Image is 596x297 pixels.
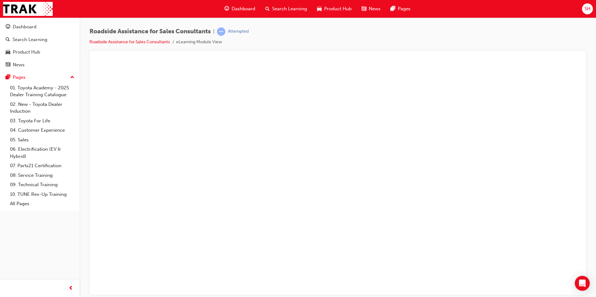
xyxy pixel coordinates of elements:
a: Roadside Assistance for Sales Consultants [89,39,170,45]
a: 10. TUNE Rev-Up Training [7,190,77,199]
span: pages-icon [391,5,395,13]
div: Attempted [228,29,249,35]
span: car-icon [6,49,10,55]
a: news-iconNews [357,2,386,15]
a: 05. Sales [7,135,77,145]
span: prev-icon [69,285,73,292]
a: 04. Customer Experience [7,125,77,135]
span: Pages [398,5,411,12]
a: 09. Technical Training [7,180,77,190]
a: Product Hub [2,46,77,58]
span: up-icon [70,73,74,82]
a: 07. Parts21 Certification [7,161,77,171]
a: car-iconProduct Hub [312,2,357,15]
span: car-icon [317,5,322,13]
a: 06. Electrification (EV & Hybrid) [7,144,77,161]
span: Roadside Assistance for Sales Consultants [89,28,211,35]
span: news-icon [362,5,366,13]
div: Pages [13,74,26,81]
div: Search Learning [12,36,47,43]
button: Pages [2,72,77,83]
div: Open Intercom Messenger [575,276,590,291]
span: guage-icon [6,24,10,30]
span: | [213,28,214,35]
span: Search Learning [272,5,307,12]
button: SH [582,3,593,14]
span: Product Hub [324,5,352,12]
span: search-icon [265,5,270,13]
a: All Pages [7,199,77,209]
li: eLearning Module View [176,39,222,46]
span: Dashboard [232,5,255,12]
a: News [2,59,77,71]
a: pages-iconPages [386,2,416,15]
a: 02. New - Toyota Dealer Induction [7,100,77,116]
button: DashboardSearch LearningProduct HubNews [2,20,77,72]
span: learningRecordVerb_ATTEMPT-icon [217,27,225,36]
a: 01. Toyota Academy - 2025 Dealer Training Catalogue [7,83,77,100]
div: Product Hub [13,49,40,56]
span: News [369,5,381,12]
span: pages-icon [6,75,10,80]
span: guage-icon [224,5,229,13]
span: news-icon [6,62,10,68]
span: SH [584,5,590,12]
a: 08. Service Training [7,171,77,180]
img: Trak [3,2,53,16]
a: guage-iconDashboard [219,2,260,15]
div: Dashboard [13,23,36,31]
a: Search Learning [2,34,77,45]
a: 03. Toyota For Life [7,116,77,126]
div: News [13,61,25,68]
a: search-iconSearch Learning [260,2,312,15]
span: search-icon [6,37,10,43]
a: Dashboard [2,21,77,33]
